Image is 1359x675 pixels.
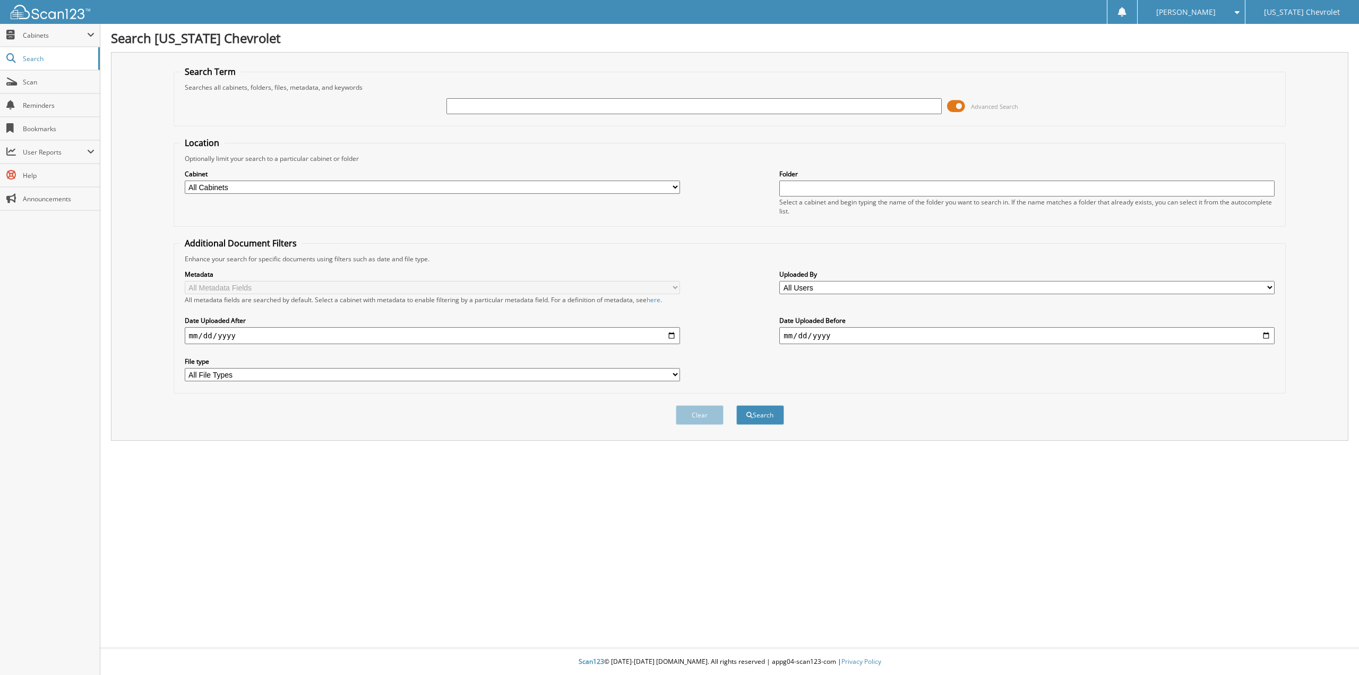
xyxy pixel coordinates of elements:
[11,5,90,19] img: scan123-logo-white.svg
[185,357,680,366] label: File type
[179,83,1280,92] div: Searches all cabinets, folders, files, metadata, and keywords
[736,405,784,425] button: Search
[779,169,1275,178] label: Folder
[179,137,225,149] legend: Location
[185,270,680,279] label: Metadata
[185,295,680,304] div: All metadata fields are searched by default. Select a cabinet with metadata to enable filtering b...
[100,649,1359,675] div: © [DATE]-[DATE] [DOMAIN_NAME]. All rights reserved | appg04-scan123-com |
[179,66,241,78] legend: Search Term
[1156,9,1216,15] span: [PERSON_NAME]
[676,405,724,425] button: Clear
[1306,624,1359,675] iframe: Chat Widget
[779,316,1275,325] label: Date Uploaded Before
[185,316,680,325] label: Date Uploaded After
[23,54,93,63] span: Search
[111,29,1348,47] h1: Search [US_STATE] Chevrolet
[971,102,1018,110] span: Advanced Search
[23,78,94,87] span: Scan
[23,148,87,157] span: User Reports
[185,327,680,344] input: start
[779,198,1275,216] div: Select a cabinet and begin typing the name of the folder you want to search in. If the name match...
[1264,9,1340,15] span: [US_STATE] Chevrolet
[179,237,302,249] legend: Additional Document Filters
[647,295,660,304] a: here
[23,124,94,133] span: Bookmarks
[579,657,604,666] span: Scan123
[779,270,1275,279] label: Uploaded By
[23,31,87,40] span: Cabinets
[185,169,680,178] label: Cabinet
[179,254,1280,263] div: Enhance your search for specific documents using filters such as date and file type.
[23,171,94,180] span: Help
[179,154,1280,163] div: Optionally limit your search to a particular cabinet or folder
[23,194,94,203] span: Announcements
[23,101,94,110] span: Reminders
[841,657,881,666] a: Privacy Policy
[779,327,1275,344] input: end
